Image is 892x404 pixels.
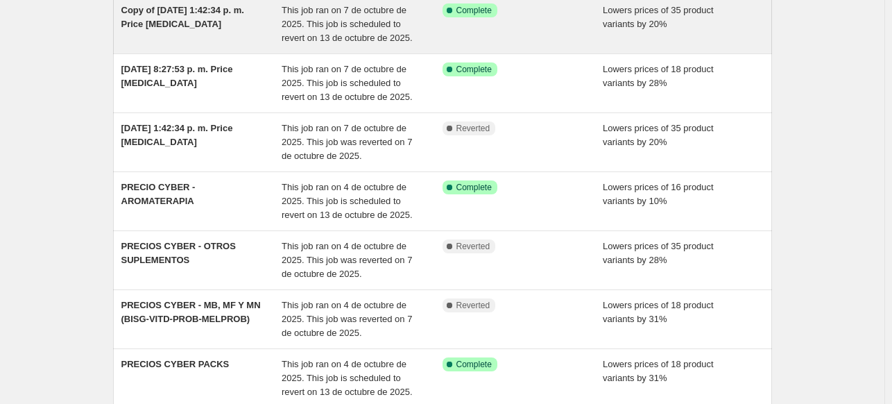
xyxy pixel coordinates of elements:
[121,64,233,88] span: [DATE] 8:27:53 p. m. Price [MEDICAL_DATA]
[456,5,492,16] span: Complete
[282,123,412,161] span: This job ran on 7 de octubre de 2025. This job was reverted on 7 de octubre de 2025.
[603,5,714,29] span: Lowers prices of 35 product variants by 20%
[121,123,233,147] span: [DATE] 1:42:34 p. m. Price [MEDICAL_DATA]
[603,241,714,265] span: Lowers prices of 35 product variants by 28%
[603,64,714,88] span: Lowers prices of 18 product variants by 28%
[456,241,490,252] span: Reverted
[456,300,490,311] span: Reverted
[121,359,230,369] span: PRECIOS CYBER PACKS
[603,123,714,147] span: Lowers prices of 35 product variants by 20%
[282,64,413,102] span: This job ran on 7 de octubre de 2025. This job is scheduled to revert on 13 de octubre de 2025.
[282,300,412,338] span: This job ran on 4 de octubre de 2025. This job was reverted on 7 de octubre de 2025.
[282,241,412,279] span: This job ran on 4 de octubre de 2025. This job was reverted on 7 de octubre de 2025.
[456,64,492,75] span: Complete
[121,5,244,29] span: Copy of [DATE] 1:42:34 p. m. Price [MEDICAL_DATA]
[282,182,413,220] span: This job ran on 4 de octubre de 2025. This job is scheduled to revert on 13 de octubre de 2025.
[282,5,413,43] span: This job ran on 7 de octubre de 2025. This job is scheduled to revert on 13 de octubre de 2025.
[456,359,492,370] span: Complete
[603,300,714,324] span: Lowers prices of 18 product variants by 31%
[282,359,413,397] span: This job ran on 4 de octubre de 2025. This job is scheduled to revert on 13 de octubre de 2025.
[603,359,714,383] span: Lowers prices of 18 product variants by 31%
[121,241,236,265] span: PRECIOS CYBER - OTROS SUPLEMENTOS
[603,182,714,206] span: Lowers prices of 16 product variants by 10%
[121,182,196,206] span: PRECIO CYBER - AROMATERAPIA
[456,182,492,193] span: Complete
[121,300,261,324] span: PRECIOS CYBER - MB, MF Y MN (BISG-VITD-PROB-MELPROB)
[456,123,490,134] span: Reverted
